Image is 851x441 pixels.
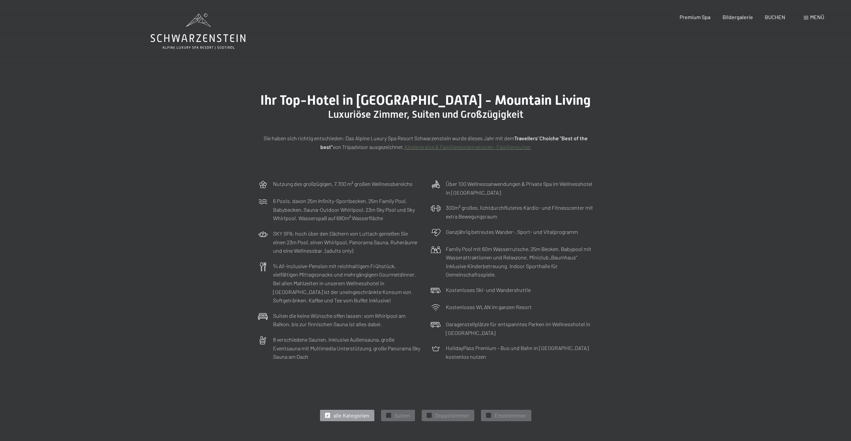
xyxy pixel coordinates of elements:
[810,14,824,20] span: Menü
[273,229,421,255] p: SKY SPA: hoch über den Dächern von Luttach genießen Sie einen 23m Pool, einen Whirlpool, Panorama...
[446,203,593,220] p: 300m² großes, lichtdurchflutetes Kardio- und Fitnesscenter mit extra Bewegungsraum
[273,262,421,305] p: ¾ All-inclusive-Pension mit reichhaltigem Frühstück, vielfältigen Mittagssnacks und mehrgängigem ...
[273,180,413,188] p: Nutzung des großzügigen, 7.700 m² großen Wellnessbereichs
[320,135,588,150] strong: Travellers' Choiche "Best of the best"
[446,344,593,361] p: HolidayPass Premium – Bus und Bahn in [GEOGRAPHIC_DATA] kostenlos nutzen
[435,412,469,419] span: Doppelzimmer
[260,92,591,108] span: Ihr Top-Hotel in [GEOGRAPHIC_DATA] - Mountain Living
[446,286,531,294] p: Kostenloses Ski- und Wandershuttle
[405,144,531,150] a: Kinderpreise & Familienkonbinationen- Familiensuiten
[394,412,410,419] span: Suiten
[446,180,593,197] p: Über 100 Wellnessanwendungen & Private Spa im Wellnesshotel in [GEOGRAPHIC_DATA]
[765,14,785,20] a: BUCHEN
[446,303,532,311] p: Kostenloses WLAN im ganzen Resort
[446,245,593,279] p: Family Pool mit 60m Wasserrutsche, 25m Becken, Babypool mit Wasserattraktionen und Relaxzone. Min...
[387,413,390,418] span: ✓
[328,108,523,120] span: Luxuriöse Zimmer, Suiten und Großzügigkeit
[273,335,421,361] p: 8 verschiedene Saunen, inklusive Außensauna, große Eventsauna mit Multimedia Unterstützung, große...
[273,311,421,329] p: Suiten die keine Wünsche offen lassen: vom Whirlpool am Balkon, bis zur finnischen Sauna ist alle...
[487,413,490,418] span: ✓
[258,134,593,151] p: Sie haben sich richtig entschieden: Das Alpine Luxury Spa Resort Schwarzenstein wurde dieses Jahr...
[494,412,526,419] span: Einzelzimmer
[273,197,421,223] p: 6 Pools, davon 25m Infinity-Sportbecken, 25m Family Pool, Babybecken, Sauna-Outdoor Whirlpool, 23...
[326,413,329,418] span: ✓
[333,412,369,419] span: alle Kategorien
[446,228,578,236] p: Ganzjährig betreutes Wander-, Sport- und Vitalprogramm
[723,14,753,20] a: Bildergalerie
[680,14,710,20] a: Premium Spa
[428,413,430,418] span: ✓
[446,320,593,337] p: Garagenstellplätze für entspanntes Parken im Wellnesshotel in [GEOGRAPHIC_DATA]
